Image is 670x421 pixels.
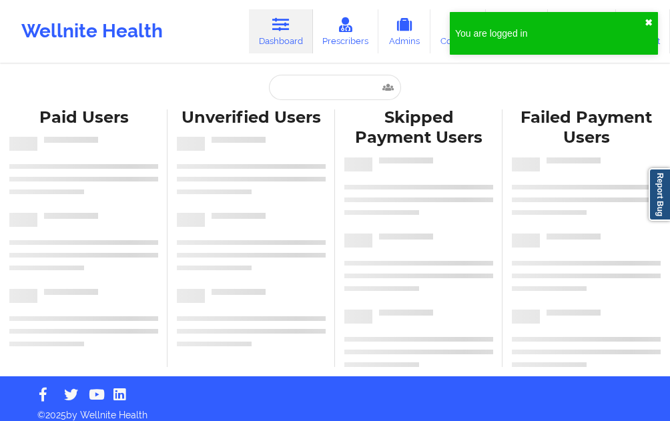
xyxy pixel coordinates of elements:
[313,9,379,53] a: Prescribers
[249,9,313,53] a: Dashboard
[430,9,486,53] a: Coaches
[344,107,493,149] div: Skipped Payment Users
[512,107,661,149] div: Failed Payment Users
[9,107,158,128] div: Paid Users
[378,9,430,53] a: Admins
[645,17,653,28] button: close
[649,168,670,221] a: Report Bug
[455,27,645,40] div: You are logged in
[177,107,326,128] div: Unverified Users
